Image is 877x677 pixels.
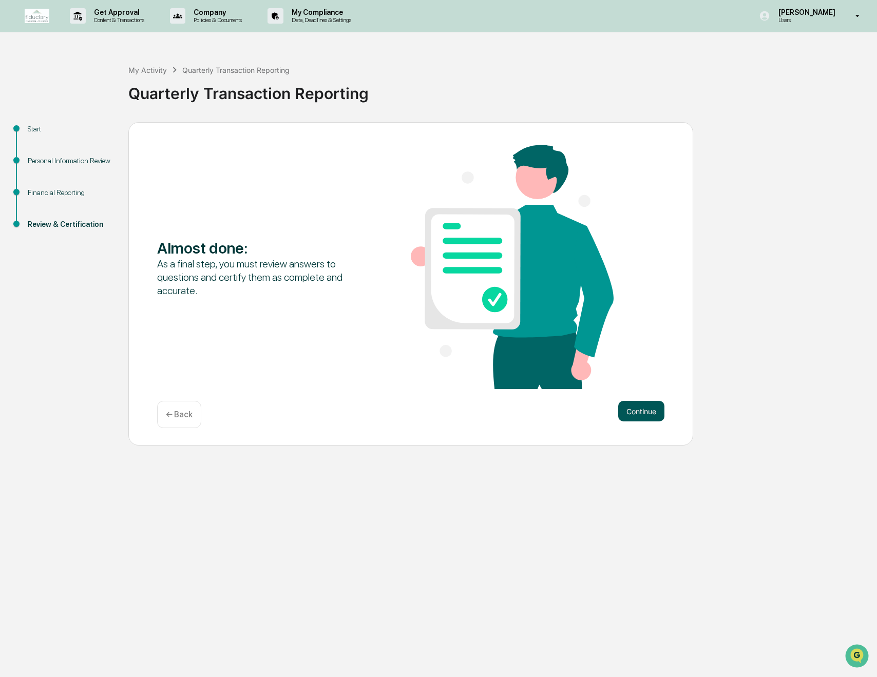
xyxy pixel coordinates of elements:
p: My Compliance [283,8,356,16]
img: 1746055101610-c473b297-6a78-478c-a979-82029cc54cd1 [10,79,29,97]
div: Almost done : [157,239,360,257]
div: Quarterly Transaction Reporting [182,66,290,74]
p: [PERSON_NAME] [770,8,841,16]
div: As a final step, you must review answers to questions and certify them as complete and accurate. [157,257,360,297]
div: Review & Certification [28,219,112,230]
img: Almost done [411,145,614,389]
iframe: Open customer support [844,643,872,671]
button: Continue [618,401,664,421]
div: My Activity [128,66,167,74]
div: 🖐️ [10,130,18,139]
a: 🗄️Attestations [70,125,131,144]
div: Quarterly Transaction Reporting [128,76,872,103]
p: How can we help? [10,22,187,38]
span: Pylon [102,174,124,182]
a: 🖐️Preclearance [6,125,70,144]
div: We're available if you need us! [35,89,130,97]
p: Data, Deadlines & Settings [283,16,356,24]
p: Policies & Documents [185,16,247,24]
div: 🗄️ [74,130,83,139]
div: Personal Information Review [28,156,112,166]
div: Start [28,124,112,134]
a: Powered byPylon [72,173,124,182]
span: Data Lookup [21,149,65,159]
div: Start new chat [35,79,168,89]
button: Start new chat [175,82,187,94]
p: Company [185,8,247,16]
span: Preclearance [21,129,66,140]
div: Financial Reporting [28,187,112,198]
p: ← Back [166,410,193,419]
a: 🔎Data Lookup [6,145,69,163]
img: logo [25,9,49,23]
p: Content & Transactions [86,16,149,24]
p: Users [770,16,841,24]
p: Get Approval [86,8,149,16]
span: Attestations [85,129,127,140]
div: 🔎 [10,150,18,158]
